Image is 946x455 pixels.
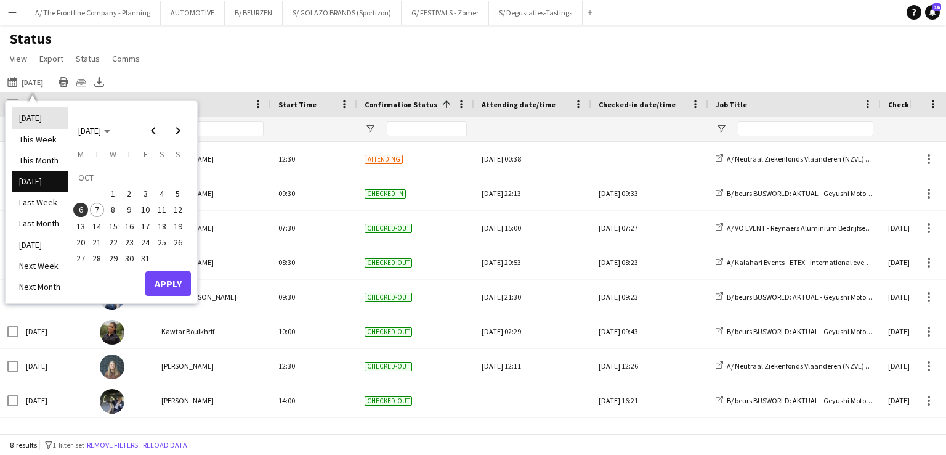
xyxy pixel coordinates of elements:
span: 16 [932,3,941,11]
button: 06-10-2025 [73,202,89,218]
span: 9 [122,203,137,218]
span: [DATE] [78,125,101,136]
li: Next Month [12,276,68,297]
span: Checked-out [365,396,412,406]
div: 09:30 [271,280,357,314]
div: [DATE] 09:23 [599,280,701,314]
span: 7 [90,203,105,218]
li: [DATE] [12,234,68,255]
span: S [176,149,180,160]
span: 5 [171,186,185,201]
button: 25-10-2025 [153,234,169,250]
td: OCT [73,170,186,186]
span: 11 [155,203,169,218]
a: Comms [107,51,145,67]
li: Next Week [12,255,68,276]
span: 13 [73,219,88,234]
app-action-btn: Export XLSX [92,75,107,89]
app-action-btn: Print [56,75,71,89]
span: 8 [106,203,121,218]
span: S [160,149,164,160]
input: Name Filter Input [184,121,264,136]
button: [DATE] [5,75,46,89]
span: Mei iek [PERSON_NAME] [161,292,236,301]
div: [DATE] 07:27 [599,211,701,245]
button: 28-10-2025 [89,250,105,266]
button: 29-10-2025 [105,250,121,266]
input: Job Title Filter Input [738,121,873,136]
span: View [10,53,27,64]
li: This Month [12,150,68,171]
div: [DATE] 21:30 [482,280,584,314]
button: B/ BEURZEN [225,1,283,25]
div: [DATE] 22:13 [482,176,584,210]
span: Status [76,53,100,64]
button: 30-10-2025 [121,250,137,266]
span: 23 [122,235,137,250]
input: Confirmation Status Filter Input [387,121,467,136]
li: Last Week [12,192,68,213]
button: Open Filter Menu [716,123,727,134]
span: Photo [100,100,121,109]
button: 10-10-2025 [137,202,153,218]
span: Checked-out [365,293,412,302]
button: S/ GOLAZO BRANDS (Sportizon) [283,1,402,25]
button: 17-10-2025 [137,218,153,234]
span: Checked-out [365,224,412,233]
div: [DATE] 08:23 [599,245,701,279]
div: 09:30 [271,176,357,210]
span: 14 [90,219,105,234]
span: 18 [155,219,169,234]
button: 16-10-2025 [121,218,137,234]
button: 03-10-2025 [137,186,153,202]
span: 30 [122,251,137,266]
span: Attending date/time [482,100,556,109]
a: Export [34,51,68,67]
div: [DATE] [18,383,92,417]
span: Kawtar Boulkhrif [161,327,214,336]
button: AUTOMOTIVE [161,1,225,25]
a: View [5,51,32,67]
span: T [95,149,99,160]
button: Open Filter Menu [365,123,376,134]
button: 05-10-2025 [170,186,186,202]
button: G/ FESTIVALS - Zomer [402,1,489,25]
span: 10 [138,203,153,218]
span: Comms [112,53,140,64]
div: 08:30 [271,245,357,279]
div: [DATE] 12:26 [599,349,701,383]
img: Abdeltif koutaine [100,389,124,414]
button: 07-10-2025 [89,202,105,218]
div: [DATE] 09:33 [599,176,701,210]
span: 26 [171,235,185,250]
div: [DATE] 20:53 [482,245,584,279]
span: M [78,149,84,160]
span: 21 [90,235,105,250]
li: This Week [12,129,68,150]
span: 28 [90,251,105,266]
span: 17 [138,219,153,234]
img: Kawtar Boulkhrif [100,320,124,345]
button: 11-10-2025 [153,202,169,218]
div: [DATE] 12:11 [482,349,584,383]
button: 20-10-2025 [73,234,89,250]
span: T [127,149,131,160]
span: Start Time [278,100,317,109]
button: 04-10-2025 [153,186,169,202]
span: 25 [155,235,169,250]
span: 1 filter set [52,440,84,449]
div: [DATE] [18,314,92,348]
span: 24 [138,235,153,250]
span: Checked-in date/time [599,100,676,109]
div: 12:30 [271,142,357,176]
span: Confirmation Status [365,100,437,109]
div: 12:30 [271,349,357,383]
button: Next month [166,118,190,143]
button: 01-10-2025 [105,186,121,202]
a: Status [71,51,105,67]
span: 19 [171,219,185,234]
span: Name [161,100,181,109]
button: 14-10-2025 [89,218,105,234]
div: [DATE] [18,349,92,383]
span: [PERSON_NAME] [161,361,214,371]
